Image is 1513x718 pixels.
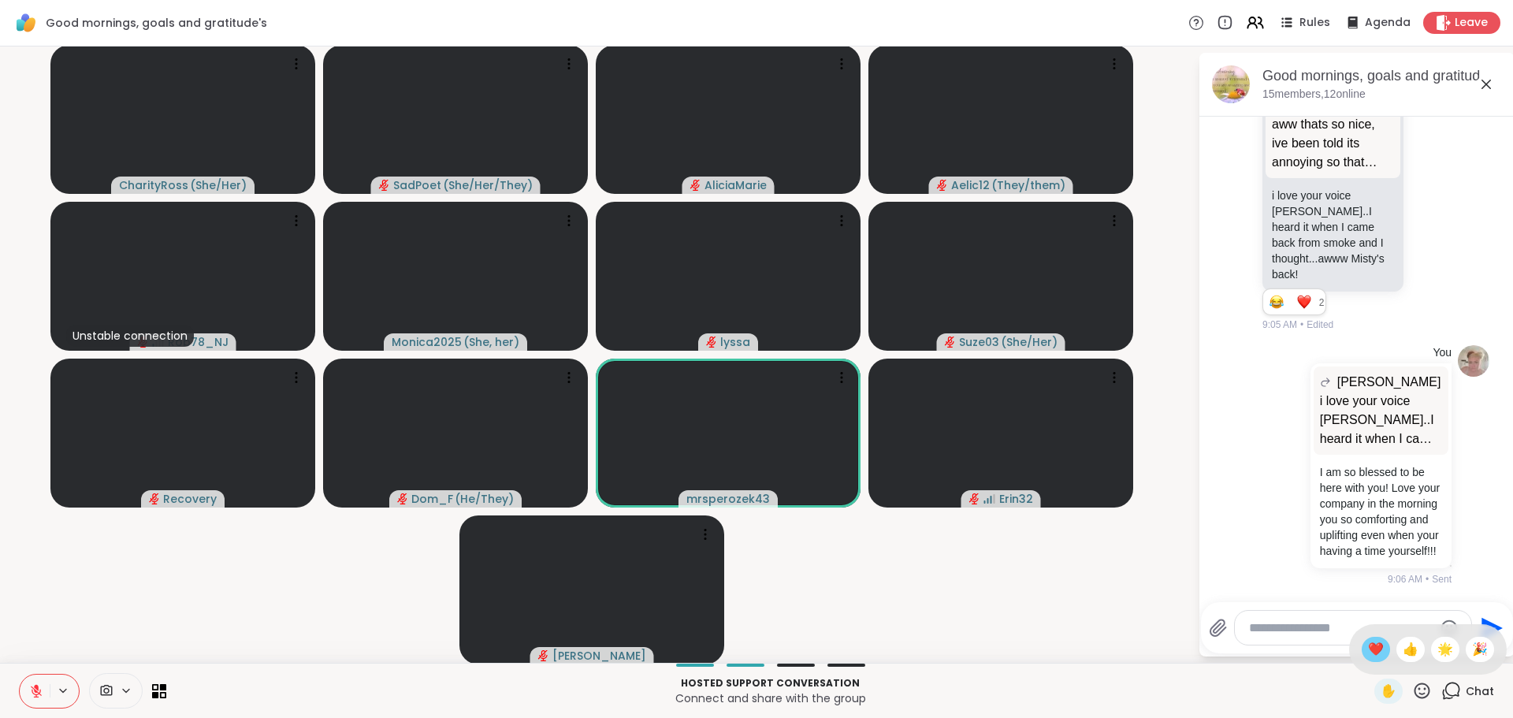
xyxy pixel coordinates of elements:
[176,676,1365,690] p: Hosted support conversation
[690,180,701,191] span: audio-muted
[1262,318,1297,332] span: 9:05 AM
[937,180,948,191] span: audio-muted
[119,177,188,193] span: CharityRoss
[1320,392,1442,448] p: i love your voice [PERSON_NAME]..I heard it when I came back from smoke and I thought...awww Mist...
[443,177,533,193] span: ( She/Her/They )
[1455,15,1488,31] span: Leave
[1437,640,1453,659] span: 🌟
[538,650,549,661] span: audio-muted
[176,690,1365,706] p: Connect and share with the group
[1472,640,1488,659] span: 🎉
[1001,334,1058,350] span: ( She/Her )
[1262,66,1502,86] div: Good mornings, goals and gratitude's, [DATE]
[1433,345,1452,361] h4: You
[1300,318,1303,332] span: •
[1337,373,1441,392] span: [PERSON_NAME]
[945,337,956,348] span: audio-muted
[1472,610,1507,645] button: Send
[397,493,408,504] span: audio-muted
[686,491,770,507] span: mrsperozek43
[66,325,194,347] div: Unstable connection
[1263,289,1319,314] div: Reaction list
[706,337,717,348] span: audio-muted
[991,177,1065,193] span: ( They/them )
[1365,15,1411,31] span: Agenda
[1466,683,1494,699] span: Chat
[704,177,767,193] span: AliciaMarie
[720,334,750,350] span: lyssa
[969,493,980,504] span: audio-muted
[1440,619,1459,638] button: Emoji picker
[463,334,519,350] span: ( She, her )
[1458,345,1489,377] img: https://sharewell-space-live.sfo3.digitaloceanspaces.com/user-generated/18c76e4e-885b-4b37-bc06-c...
[163,491,217,507] span: Recovery
[951,177,990,193] span: Aelic12
[959,334,999,350] span: Suze03
[149,493,160,504] span: audio-muted
[1319,296,1326,310] span: 2
[1320,464,1442,559] p: I am so blessed to be here with you! Love your company in the morning you so comforting and uplif...
[379,180,390,191] span: audio-muted
[1381,682,1396,701] span: ✋
[1272,115,1394,172] p: aww thats so nice, ive been told its annoying so that means the most recovery i truly missed you
[393,177,441,193] span: SadPoet
[1388,572,1422,586] span: 9:06 AM
[1296,296,1312,308] button: Reactions: love
[1368,640,1384,659] span: ❤️
[1426,572,1429,586] span: •
[1262,87,1366,102] p: 15 members, 12 online
[1272,188,1394,282] p: i love your voice [PERSON_NAME]..I heard it when I came back from smoke and I thought...awww Mist...
[1249,620,1433,636] textarea: Type your message
[46,15,267,31] span: Good mornings, goals and gratitude's
[999,491,1033,507] span: Erin32
[392,334,462,350] span: Monica2025
[13,9,39,36] img: ShareWell Logomark
[168,334,229,350] span: Rob78_NJ
[190,177,247,193] span: ( She/Her )
[552,648,646,664] span: [PERSON_NAME]
[1299,15,1330,31] span: Rules
[1403,640,1418,659] span: 👍
[1212,65,1250,103] img: Good mornings, goals and gratitude's, Oct 15
[1432,572,1452,586] span: Sent
[1307,318,1333,332] span: Edited
[1268,296,1284,308] button: Reactions: haha
[455,491,514,507] span: ( He/They )
[411,491,453,507] span: Dom_F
